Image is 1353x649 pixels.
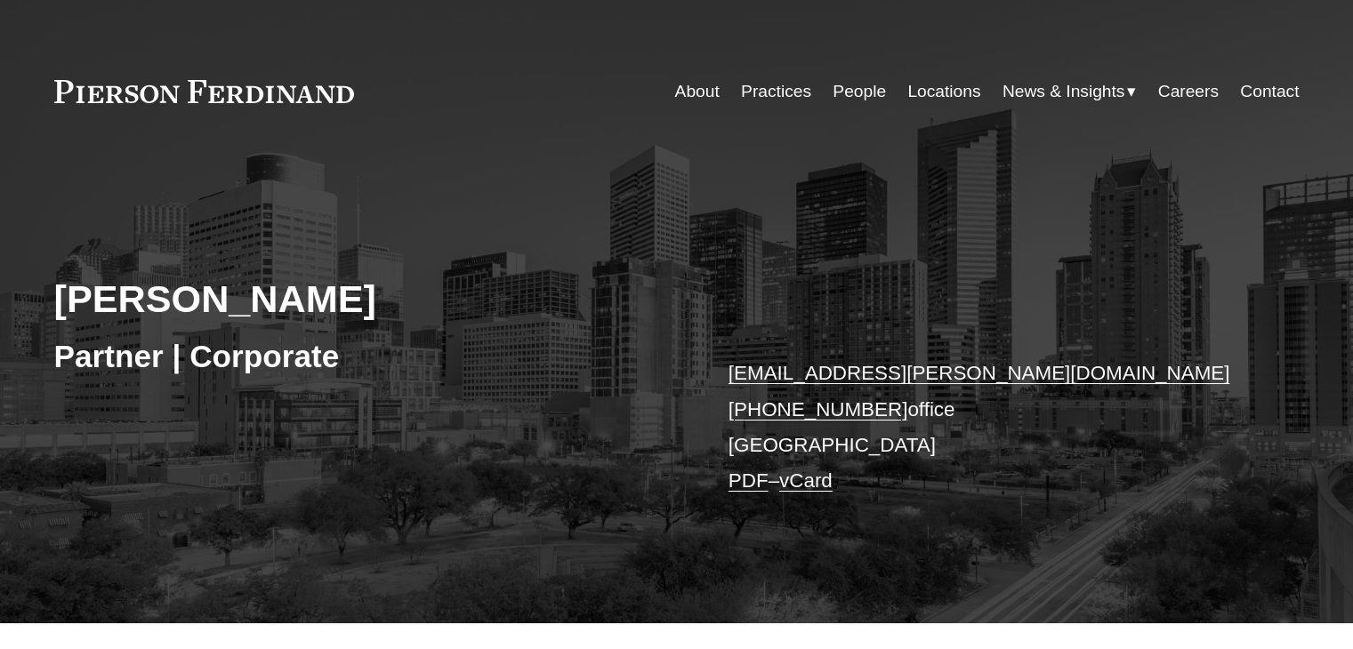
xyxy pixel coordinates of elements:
a: Contact [1240,75,1299,108]
h2: [PERSON_NAME] [54,276,677,322]
a: vCard [779,469,833,492]
span: News & Insights [1003,76,1125,108]
a: Locations [907,75,980,108]
h3: Partner | Corporate [54,337,677,376]
p: office [GEOGRAPHIC_DATA] – [729,356,1247,499]
a: Practices [741,75,811,108]
a: About [675,75,720,108]
a: [EMAIL_ADDRESS][PERSON_NAME][DOMAIN_NAME] [729,362,1230,384]
a: folder dropdown [1003,75,1137,108]
a: Careers [1158,75,1219,108]
a: PDF [729,469,769,492]
a: People [833,75,886,108]
a: [PHONE_NUMBER] [729,398,908,421]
